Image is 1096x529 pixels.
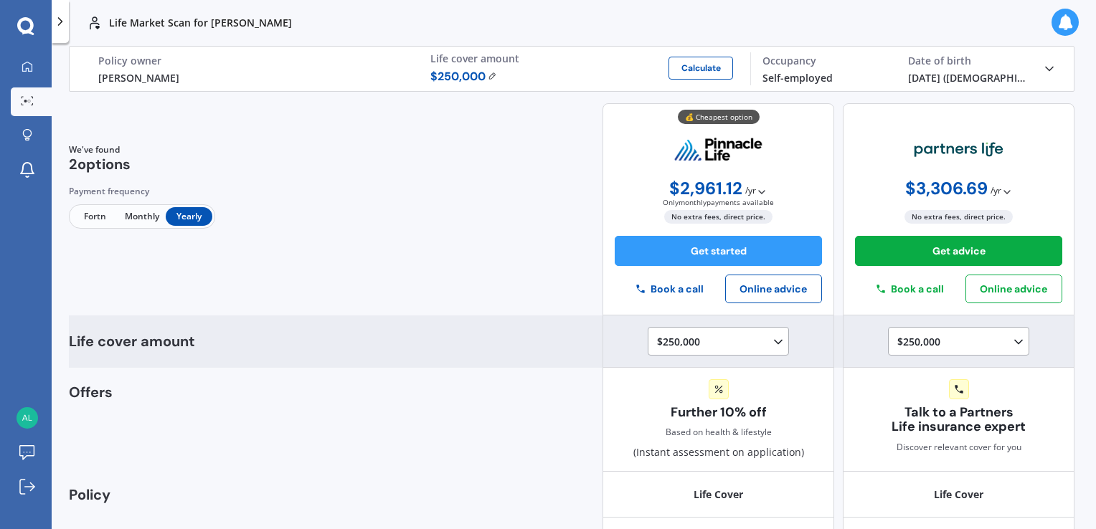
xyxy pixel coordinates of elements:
[430,68,497,85] span: $ 250,000
[674,137,763,162] img: pinnacle.webp
[16,407,38,429] img: e7769be63234c40f95c900c5918b92e2
[897,440,1021,454] span: Discover relevant cover for you
[855,236,1062,266] button: Get advice
[908,70,1031,85] div: [DATE] ([DEMOGRAPHIC_DATA].)
[669,178,742,199] span: $ 2,961.12
[904,210,1013,224] span: No extra fees, direct price.
[615,277,725,300] button: Book a call
[657,333,785,351] div: $250,000
[118,207,165,226] span: Monthly
[72,207,118,226] span: Fortn
[666,425,772,439] div: Based on health & lifestyle
[488,72,497,80] img: Edit
[725,275,822,303] button: Online advice
[69,315,225,368] div: Life cover amount
[615,236,822,266] button: Get started
[671,405,767,420] span: Further 10% off
[430,52,740,65] div: Life cover amount
[86,14,103,32] img: life.f720d6a2d7cdcd3ad642.svg
[69,184,215,199] div: Payment frequency
[69,385,225,472] div: Offers
[762,54,885,67] div: Occupancy
[166,207,212,226] span: Yearly
[965,275,1062,303] button: Online advice
[905,178,988,199] span: $ 3,306.69
[603,472,834,518] div: Life Cover
[897,333,1026,351] div: $250,000
[669,57,733,80] button: Calculate
[98,54,407,67] div: Policy owner
[98,70,407,85] div: [PERSON_NAME]
[914,141,1003,158] img: partners-life.webp
[855,405,1062,435] span: Talk to a Partners Life insurance expert
[908,54,1031,67] div: Date of birth
[69,472,225,518] div: Policy
[855,277,965,300] button: Book a call
[991,184,1001,198] span: / yr
[678,110,760,124] div: 💰 Cheapest option
[663,198,774,206] span: Only monthly payments available
[633,379,804,460] div: (Instant assessment on application)
[69,155,131,173] span: 2 options
[664,210,773,224] span: No extra fees, direct price.
[69,143,131,156] span: We've found
[745,184,756,198] span: / yr
[843,472,1074,518] div: Life Cover
[762,70,885,85] div: Self-employed
[109,16,292,30] p: Life Market Scan for [PERSON_NAME]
